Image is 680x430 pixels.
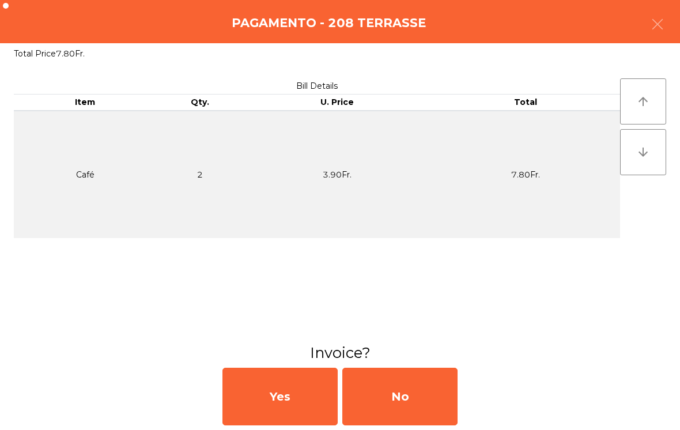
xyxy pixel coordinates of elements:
i: arrow_downward [636,145,650,159]
button: arrow_downward [620,129,666,175]
span: 7.80Fr. [56,48,85,59]
th: U. Price [243,95,432,111]
td: Café [14,111,157,238]
span: Bill Details [296,81,338,91]
h4: Pagamento - 208 TERRASSE [232,14,426,32]
button: arrow_upward [620,78,666,125]
th: Qty. [157,95,243,111]
div: Yes [222,368,338,425]
th: Item [14,95,157,111]
th: Total [432,95,620,111]
h3: Invoice? [9,342,671,363]
td: 3.90Fr. [243,111,432,238]
i: arrow_upward [636,95,650,108]
td: 7.80Fr. [432,111,620,238]
td: 2 [157,111,243,238]
div: No [342,368,458,425]
span: Total Price [14,48,56,59]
